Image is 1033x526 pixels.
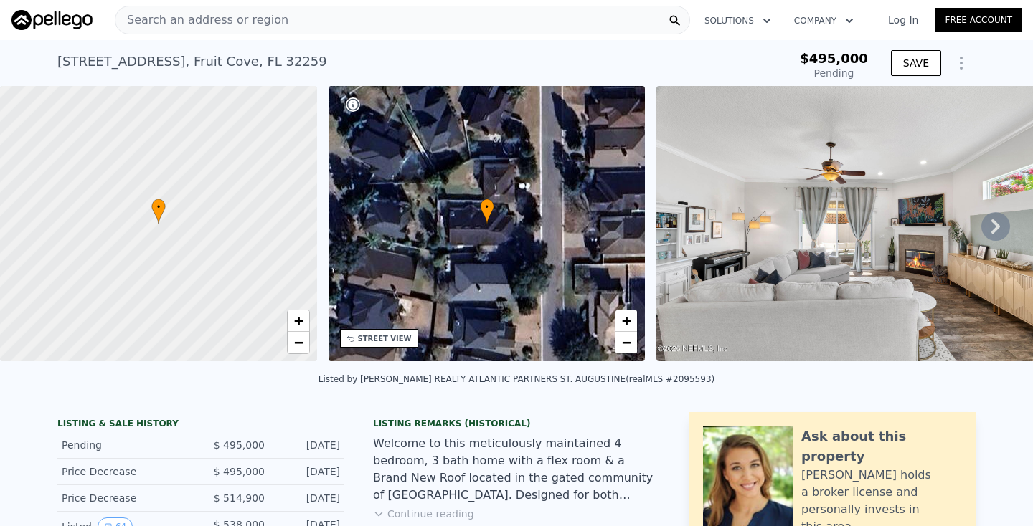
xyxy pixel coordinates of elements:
div: Ask about this property [801,426,961,467]
div: [DATE] [276,491,340,505]
div: [DATE] [276,438,340,452]
a: Free Account [935,8,1022,32]
div: [DATE] [276,464,340,479]
span: + [622,312,631,330]
span: • [480,201,494,214]
div: Listing Remarks (Historical) [373,418,660,429]
span: Search an address or region [115,11,288,29]
button: SAVE [891,50,941,76]
a: Zoom out [288,332,309,353]
div: Price Decrease [62,491,189,505]
a: Zoom in [615,310,637,332]
span: + [293,312,303,330]
a: Zoom in [288,310,309,332]
div: • [151,199,166,224]
span: $ 514,900 [214,492,265,504]
button: Company [783,8,865,34]
div: STREET VIEW [358,333,412,344]
span: − [293,333,303,351]
div: Pending [62,438,189,452]
a: Zoom out [615,332,637,353]
div: Welcome to this meticulously maintained 4 bedroom, 3 bath home with a flex room & a Brand New Roo... [373,435,660,504]
div: LISTING & SALE HISTORY [57,418,344,432]
button: Solutions [693,8,783,34]
span: $495,000 [800,51,868,66]
div: • [480,199,494,224]
div: Listed by [PERSON_NAME] REALTY ATLANTIC PARTNERS ST. AUGUSTINE (realMLS #2095593) [319,374,714,384]
div: Price Decrease [62,464,189,479]
div: [STREET_ADDRESS] , Fruit Cove , FL 32259 [57,52,327,72]
div: Pending [800,66,868,80]
span: • [151,201,166,214]
img: Pellego [11,10,93,30]
span: $ 495,000 [214,466,265,477]
button: Continue reading [373,507,474,521]
a: Log In [871,13,935,27]
span: $ 495,000 [214,439,265,451]
span: − [622,333,631,351]
button: Show Options [947,49,976,77]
